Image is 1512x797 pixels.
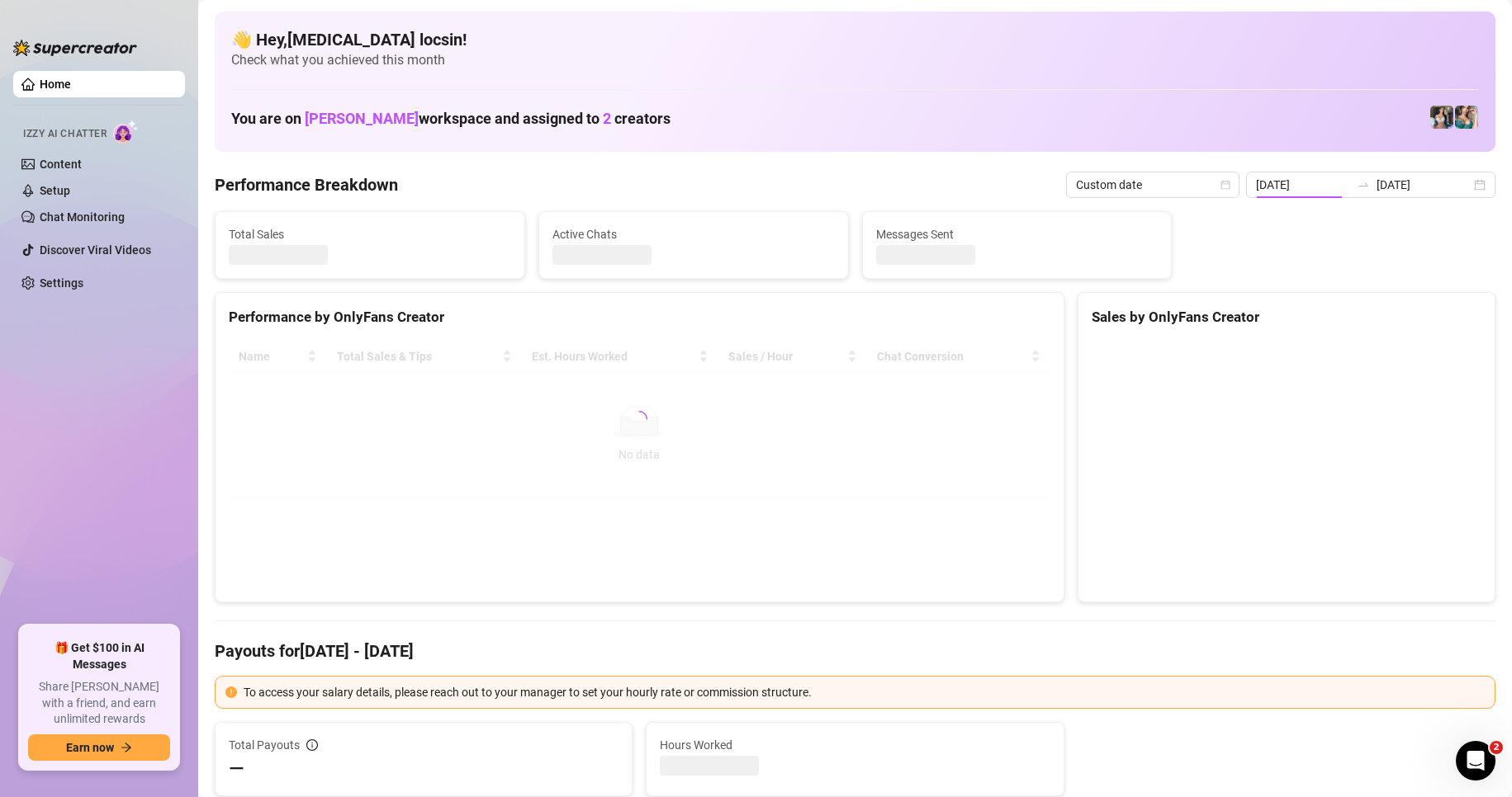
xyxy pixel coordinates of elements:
[244,683,1485,701] div: To access your salary details, please reach out to your manager to set your hourly rate or commis...
[1430,106,1453,129] img: Katy
[40,243,151,257] a: Discover Viral Videos
[66,741,114,754] span: Earn now
[231,28,1479,51] h4: 👋 Hey, [MEDICAL_DATA] locsin !
[113,120,139,144] img: AI Chatter
[40,210,125,224] a: Chat Monitoring
[23,126,107,142] span: Izzy AI Chatter
[1456,741,1495,780] iframe: Intercom live chat
[40,276,83,290] a: Settings
[28,734,170,761] button: Earn nowarrow-right
[631,411,647,427] span: loading
[603,110,611,127] span: 2
[1377,176,1471,194] input: End date
[215,639,1495,663] h4: Payouts for [DATE] - [DATE]
[876,225,1159,243] span: Messages Sent
[1092,306,1481,328] div: Sales by OnlyFans Creator
[40,158,82,171] a: Content
[305,110,419,127] span: [PERSON_NAME]
[40,78,71,91] a: Home
[1455,106,1478,129] img: Zaddy
[28,640,170,672] span: 🎁 Get $100 in AI Messages
[231,51,1479,69] span: Check what you achieved this month
[1256,176,1350,194] input: Start date
[121,742,132,753] span: arrow-right
[215,173,398,196] h4: Performance Breakdown
[1076,172,1230,197] span: Custom date
[306,739,318,751] span: info-circle
[13,40,137,56] img: logo-BBDzfeDw.svg
[1357,178,1370,191] span: to
[229,306,1050,328] div: Performance by OnlyFans Creator
[225,686,237,698] span: exclamation-circle
[229,736,300,754] span: Total Payouts
[229,225,511,243] span: Total Sales
[28,679,170,728] span: Share [PERSON_NAME] with a friend, and earn unlimited rewards
[1221,180,1230,190] span: calendar
[40,184,70,197] a: Setup
[1357,178,1370,191] span: swap-right
[1490,741,1503,754] span: 2
[552,225,835,243] span: Active Chats
[229,756,244,782] span: —
[231,110,671,128] h1: You are on workspace and assigned to creators
[660,736,1050,754] span: Hours Worked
